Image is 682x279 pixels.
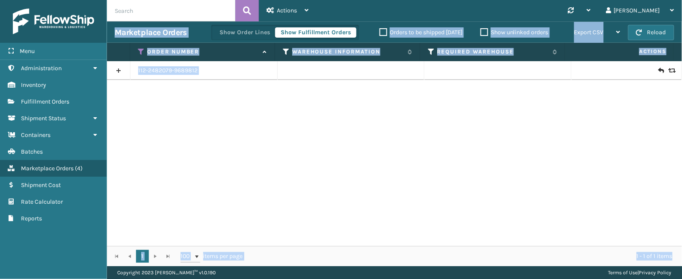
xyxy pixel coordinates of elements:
[147,48,258,56] label: Order Number
[437,48,549,56] label: Required Warehouse
[117,266,216,279] p: Copyright 2023 [PERSON_NAME]™ v 1.0.190
[277,7,297,14] span: Actions
[136,250,149,263] a: 1
[21,65,62,72] span: Administration
[21,165,74,172] span: Marketplace Orders
[214,27,276,38] button: Show Order Lines
[628,25,674,40] button: Reload
[138,66,198,75] a: 112-2482079-9689812
[181,250,243,263] span: items per page
[669,68,674,74] i: Replace
[380,29,463,36] label: Orders to be shipped [DATE]
[275,27,356,38] button: Show Fulfillment Orders
[181,252,193,261] span: 100
[292,48,403,56] label: Warehouse Information
[21,148,43,155] span: Batches
[21,215,42,222] span: Reports
[568,45,672,59] span: Actions
[21,115,66,122] span: Shipment Status
[21,198,63,205] span: Rate Calculator
[255,252,673,261] div: 1 - 1 of 1 items
[13,9,94,34] img: logo
[574,29,604,36] span: Export CSV
[115,27,187,38] h3: Marketplace Orders
[21,98,69,105] span: Fulfillment Orders
[608,266,672,279] div: |
[658,66,664,75] i: Create Return Label
[21,81,46,89] span: Inventory
[608,270,638,276] a: Terms of Use
[21,181,61,189] span: Shipment Cost
[480,29,549,36] label: Show unlinked orders
[20,47,35,55] span: Menu
[639,270,672,276] a: Privacy Policy
[75,165,83,172] span: ( 4 )
[21,131,50,139] span: Containers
